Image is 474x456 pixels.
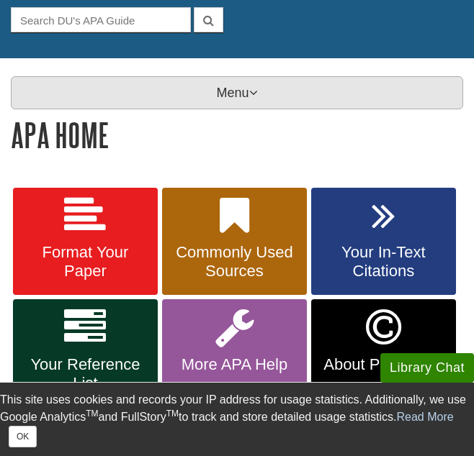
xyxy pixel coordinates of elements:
span: Your In-Text Citations [322,243,445,281]
span: About Plagiarism [322,355,445,374]
sup: TM [86,409,98,419]
a: Commonly Used Sources [162,188,307,296]
a: More APA Help [162,299,307,409]
a: Your Reference List [13,299,158,409]
a: Your In-Text Citations [311,188,456,296]
span: Format Your Paper [24,243,147,281]
a: Format Your Paper [13,188,158,296]
span: More APA Help [173,355,296,374]
h1: APA Home [11,117,463,153]
p: Menu [11,76,463,109]
sup: TM [166,409,179,419]
span: Commonly Used Sources [173,243,296,281]
button: Library Chat [380,353,474,383]
span: Your Reference List [24,355,147,393]
a: Read More [397,411,454,423]
input: Search DU's APA Guide [11,7,191,32]
a: Link opens in new window [311,299,456,409]
button: Close [9,426,37,447]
